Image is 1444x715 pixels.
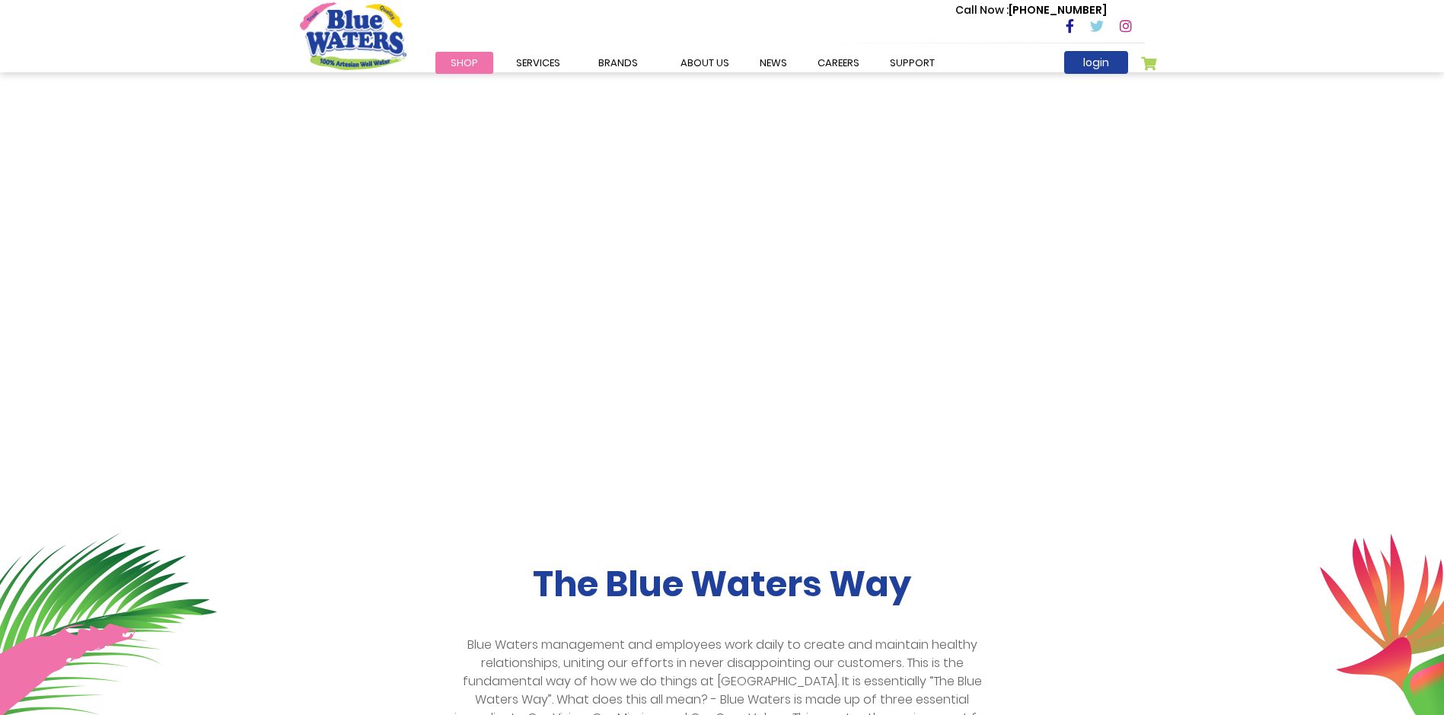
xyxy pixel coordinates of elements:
span: Services [516,56,560,70]
a: support [875,52,950,74]
span: Brands [598,56,638,70]
span: Shop [451,56,478,70]
a: careers [802,52,875,74]
span: Call Now : [955,2,1009,18]
a: News [744,52,802,74]
a: about us [665,52,744,74]
a: store logo [300,2,406,69]
p: [PHONE_NUMBER] [955,2,1107,18]
h2: The Blue Waters Way [300,563,1145,605]
a: login [1064,51,1128,74]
